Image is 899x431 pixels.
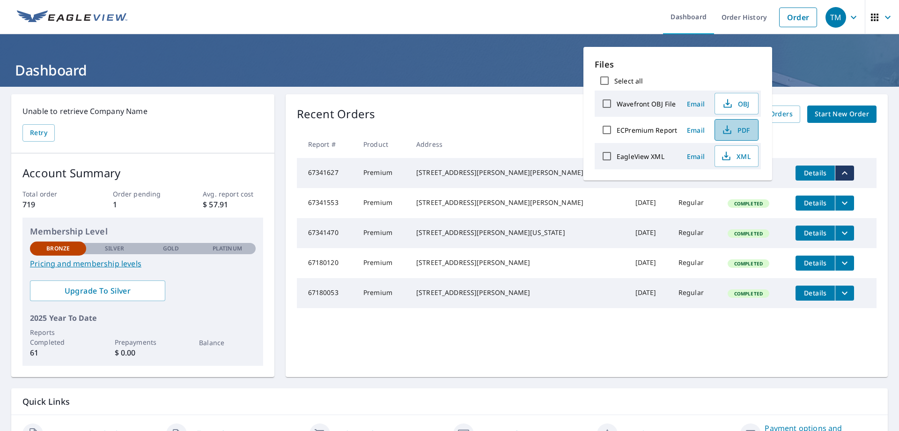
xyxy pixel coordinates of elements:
td: 67180120 [297,248,356,278]
p: Platinum [213,244,242,253]
td: Regular [671,278,720,308]
p: Gold [163,244,179,253]
button: detailsBtn-67341553 [796,196,835,211]
span: XML [721,151,751,162]
td: Regular [671,188,720,218]
label: Select all [614,76,643,85]
span: Completed [729,200,768,207]
button: filesDropdownBtn-67341553 [835,196,854,211]
p: Files [595,58,761,71]
td: Premium [356,218,409,248]
span: Details [801,168,829,177]
button: Email [681,149,711,164]
p: Reports Completed [30,327,86,347]
p: $ 0.00 [115,347,171,358]
span: Details [801,228,829,237]
p: 61 [30,347,86,358]
div: [STREET_ADDRESS][PERSON_NAME][US_STATE] [416,228,620,237]
td: [DATE] [628,188,671,218]
button: detailsBtn-67180053 [796,286,835,301]
p: Recent Orders [297,106,376,123]
p: 719 [22,199,82,210]
span: Completed [729,260,768,267]
span: Retry [30,127,47,139]
span: Details [801,258,829,267]
p: Total order [22,189,82,199]
span: Start New Order [815,108,869,120]
div: TM [825,7,846,28]
div: [STREET_ADDRESS][PERSON_NAME] [416,258,620,267]
th: Address [409,130,628,158]
td: [DATE] [628,278,671,308]
button: filesDropdownBtn-67180120 [835,256,854,271]
h1: Dashboard [11,60,888,80]
button: filesDropdownBtn-67180053 [835,286,854,301]
p: 2025 Year To Date [30,312,256,324]
a: Start New Order [807,106,877,123]
a: Upgrade To Silver [30,280,165,301]
div: [STREET_ADDRESS][PERSON_NAME] [416,288,620,297]
p: Unable to retrieve Company Name [22,106,263,117]
p: Bronze [46,244,70,253]
button: PDF [715,119,759,141]
p: Silver [105,244,125,253]
button: detailsBtn-67341470 [796,226,835,241]
p: Balance [199,338,255,348]
p: Membership Level [30,225,256,238]
span: Details [801,288,829,297]
td: Premium [356,188,409,218]
p: Account Summary [22,165,263,181]
p: Avg. report cost [203,189,263,199]
span: Completed [729,230,768,237]
button: detailsBtn-67341627 [796,166,835,181]
button: XML [715,145,759,167]
span: PDF [721,124,751,136]
td: 67341627 [297,158,356,188]
button: Retry [22,124,55,142]
span: Email [685,126,707,135]
th: Report # [297,130,356,158]
td: Regular [671,248,720,278]
button: OBJ [715,93,759,114]
p: Prepayments [115,337,171,347]
td: [DATE] [628,248,671,278]
td: Regular [671,218,720,248]
p: Order pending [113,189,173,199]
span: Email [685,99,707,108]
label: ECPremium Report [617,126,677,135]
span: Completed [729,290,768,297]
label: EagleView XML [617,152,664,161]
p: 1 [113,199,173,210]
span: OBJ [721,98,751,109]
button: detailsBtn-67180120 [796,256,835,271]
td: 67180053 [297,278,356,308]
th: Product [356,130,409,158]
td: Premium [356,248,409,278]
button: filesDropdownBtn-67341627 [835,166,854,181]
td: [DATE] [628,218,671,248]
span: Email [685,152,707,161]
button: filesDropdownBtn-67341470 [835,226,854,241]
td: 67341553 [297,188,356,218]
button: Email [681,123,711,137]
label: Wavefront OBJ File [617,99,676,108]
td: Premium [356,158,409,188]
td: Premium [356,278,409,308]
a: Pricing and membership levels [30,258,256,269]
button: Email [681,97,711,111]
p: $ 57.91 [203,199,263,210]
td: 67341470 [297,218,356,248]
div: [STREET_ADDRESS][PERSON_NAME][PERSON_NAME] [416,168,620,177]
img: EV Logo [17,10,127,24]
a: Order [779,8,817,27]
p: Quick Links [22,396,877,408]
span: Details [801,198,829,207]
div: [STREET_ADDRESS][PERSON_NAME][PERSON_NAME] [416,198,620,207]
span: Upgrade To Silver [37,286,158,296]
